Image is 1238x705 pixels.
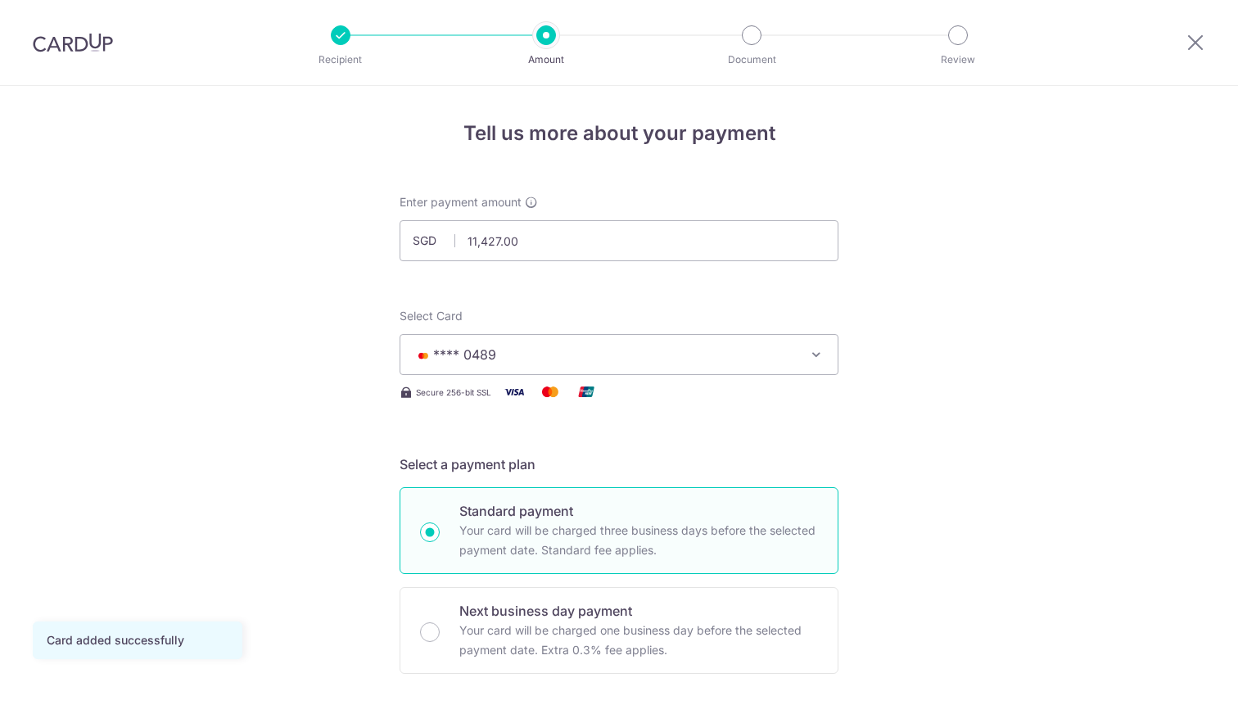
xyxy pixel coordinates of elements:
[47,632,228,649] div: Card added successfully
[413,350,433,361] img: MASTERCARD
[416,386,491,399] span: Secure 256-bit SSL
[459,521,818,560] p: Your card will be charged three business days before the selected payment date. Standard fee appl...
[400,220,838,261] input: 0.00
[459,621,818,660] p: Your card will be charged one business day before the selected payment date. Extra 0.3% fee applies.
[280,52,401,68] p: Recipient
[413,233,455,249] span: SGD
[400,309,463,323] span: translation missing: en.payables.payment_networks.credit_card.summary.labels.select_card
[400,194,522,210] span: Enter payment amount
[897,52,1019,68] p: Review
[459,501,818,521] p: Standard payment
[459,601,818,621] p: Next business day payment
[400,119,838,148] h4: Tell us more about your payment
[534,382,567,402] img: Mastercard
[498,382,531,402] img: Visa
[486,52,607,68] p: Amount
[691,52,812,68] p: Document
[33,33,113,52] img: CardUp
[400,454,838,474] h5: Select a payment plan
[570,382,603,402] img: Union Pay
